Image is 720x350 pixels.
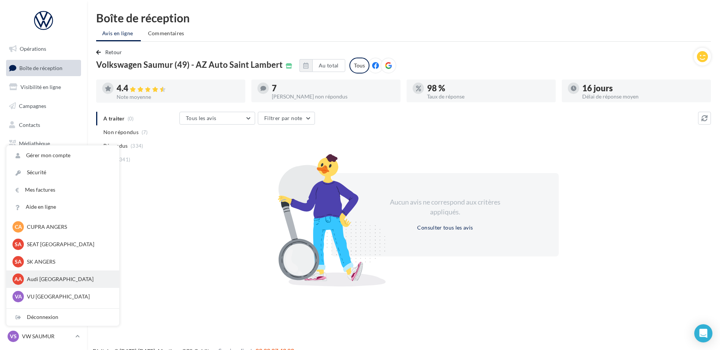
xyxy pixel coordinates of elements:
button: Filtrer par note [258,112,315,125]
a: Contacts [5,117,83,133]
a: Médiathèque [5,136,83,152]
button: Au total [312,59,345,72]
a: PLV et print personnalisable [5,173,83,196]
span: Opérations [20,45,46,52]
a: Opérations [5,41,83,57]
span: Contacts [19,121,40,128]
div: [PERSON_NAME] non répondus [272,94,394,99]
p: SEAT [GEOGRAPHIC_DATA] [27,241,110,248]
a: Visibilité en ligne [5,79,83,95]
a: Campagnes DataOnDemand [5,198,83,221]
a: Sécurité [6,164,119,181]
p: Audi [GEOGRAPHIC_DATA] [27,275,110,283]
span: (334) [131,143,143,149]
p: CUPRA ANGERS [27,223,110,231]
div: 7 [272,84,394,92]
button: Consulter tous les avis [414,223,476,232]
span: (341) [118,156,131,162]
span: SA [15,241,22,248]
a: Campagnes [5,98,83,114]
span: Commentaires [148,30,184,37]
span: Volkswagen Saumur (49) - AZ Auto Saint Lambert [96,61,283,69]
a: Gérer mon compte [6,147,119,164]
a: VS VW SAUMUR [6,329,81,344]
span: AA [14,275,22,283]
a: Mes factures [6,181,119,198]
div: Boîte de réception [96,12,711,23]
div: Délai de réponse moyen [582,94,705,99]
div: Open Intercom Messenger [694,324,712,342]
div: Tous [349,58,369,73]
a: Aide en ligne [6,198,119,216]
a: Calendrier [5,155,83,170]
span: VS [10,333,17,340]
div: 16 jours [582,84,705,92]
p: SK ANGERS [27,258,110,266]
div: Aucun avis ne correspond aux critères appliqués. [380,197,510,217]
span: Non répondus [103,128,139,136]
span: (7) [142,129,148,135]
div: Note moyenne [117,94,239,100]
div: 4.4 [117,84,239,93]
span: Boîte de réception [19,64,62,71]
div: Taux de réponse [427,94,550,99]
span: Retour [105,49,122,55]
span: Visibilité en ligne [20,84,61,90]
span: SA [15,258,22,266]
span: Campagnes [19,103,46,109]
p: VU [GEOGRAPHIC_DATA] [27,293,110,300]
span: Répondus [103,142,128,150]
span: Tous les avis [186,115,217,121]
div: 98 % [427,84,550,92]
button: Tous les avis [179,112,255,125]
span: VA [15,293,22,300]
a: Boîte de réception [5,60,83,76]
button: Retour [96,48,125,57]
div: Déconnexion [6,309,119,326]
p: VW SAUMUR [22,333,72,340]
button: Au total [299,59,345,72]
span: CA [15,223,22,231]
span: Médiathèque [19,140,50,147]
